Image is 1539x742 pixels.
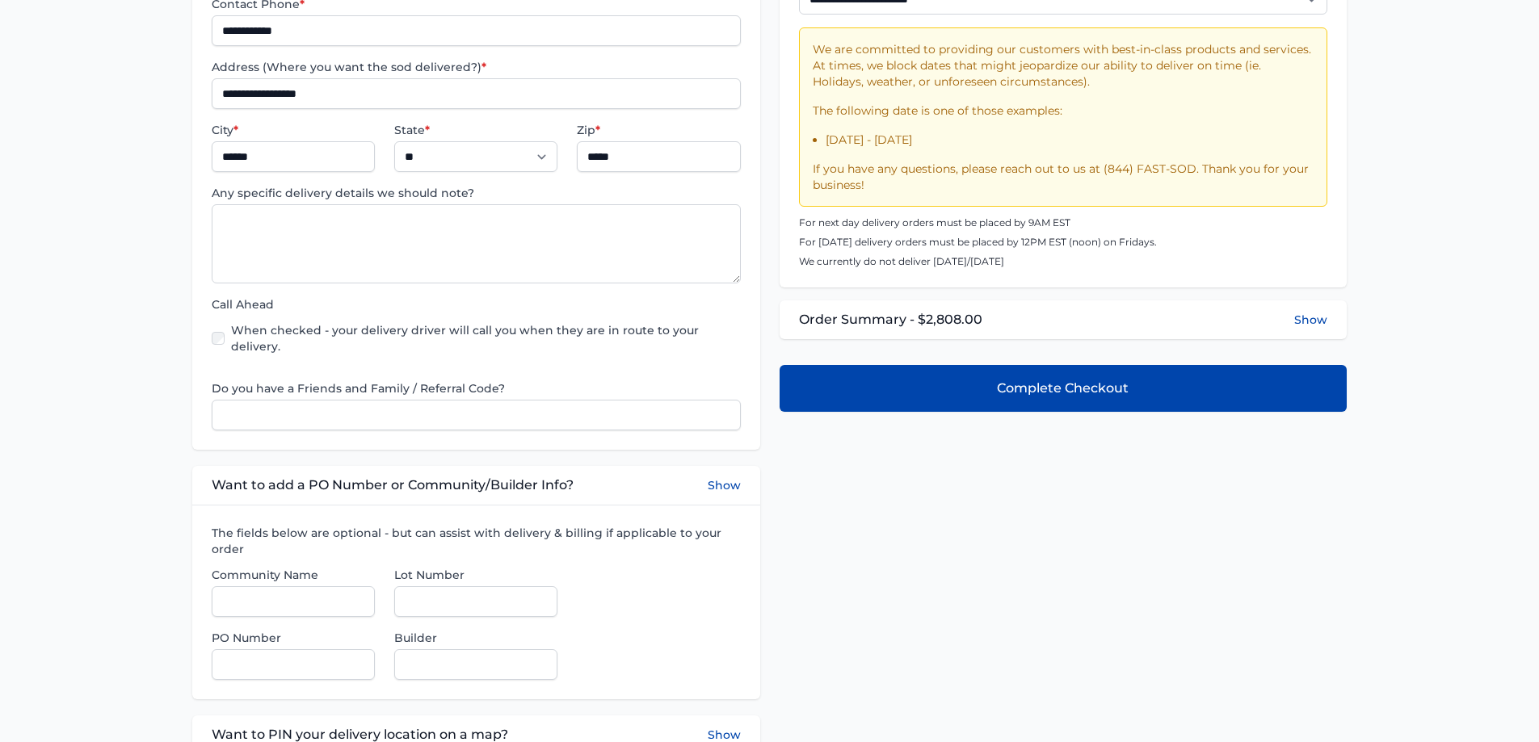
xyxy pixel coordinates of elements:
[799,310,982,329] span: Order Summary - $2,808.00
[394,122,557,138] label: State
[212,380,740,396] label: Do you have a Friends and Family / Referral Code?
[212,567,375,583] label: Community Name
[394,630,557,646] label: Builder
[813,103,1314,119] p: The following date is one of those examples:
[212,59,740,75] label: Address (Where you want the sod delivered?)
[799,236,1327,249] p: For [DATE] delivery orders must be placed by 12PM EST (noon) on Fridays.
[780,365,1347,412] button: Complete Checkout
[799,216,1327,229] p: For next day delivery orders must be placed by 9AM EST
[826,132,1314,148] li: [DATE] - [DATE]
[708,476,741,495] button: Show
[394,567,557,583] label: Lot Number
[577,122,740,138] label: Zip
[212,525,740,557] label: The fields below are optional - but can assist with delivery & billing if applicable to your order
[231,322,740,354] label: When checked - your delivery driver will call you when they are in route to your delivery.
[813,161,1314,193] p: If you have any questions, please reach out to us at (844) FAST-SOD. Thank you for your business!
[997,379,1129,398] span: Complete Checkout
[212,296,740,312] label: Call Ahead
[212,476,574,495] span: Want to add a PO Number or Community/Builder Info?
[212,122,375,138] label: City
[212,185,740,201] label: Any specific delivery details we should note?
[212,630,375,646] label: PO Number
[799,255,1327,268] p: We currently do not deliver [DATE]/[DATE]
[813,41,1314,90] p: We are committed to providing our customers with best-in-class products and services. At times, w...
[1294,312,1327,328] button: Show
